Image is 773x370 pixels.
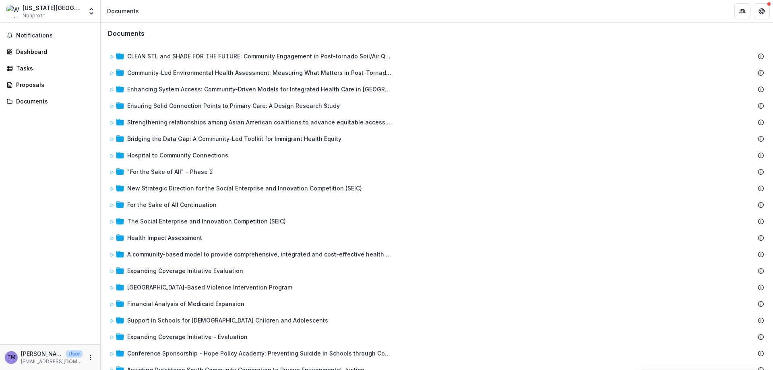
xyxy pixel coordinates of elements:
button: More [86,353,95,362]
div: Support in Schools for [DEMOGRAPHIC_DATA] Children and Adolescents [106,313,767,328]
div: Strengthening relationships among Asian American coalitions to advance equitable access to the he... [127,118,393,126]
img: Washington University [6,5,19,18]
span: Notifications [16,32,94,39]
div: Bridging the Data Gap: A Community-Led Toolkit for Immigrant Health Equity [127,134,341,143]
div: A community-based model to provide comprehensive, integrated and cost-effective health care for c... [106,247,767,262]
div: "For the Sake of All" - Phase 2 [106,164,767,179]
div: Hospital to Community Connections [106,148,767,163]
div: Ensuring Solid Connection Points to Primary Care: A Design Research Study [127,101,340,110]
div: Documents [107,7,139,15]
div: Expanding Coverage Initiative - Evaluation [106,329,767,344]
div: Expanding Coverage Initiative - Evaluation [127,333,248,341]
a: Tasks [3,62,97,75]
button: Get Help [754,3,770,19]
div: Ensuring Solid Connection Points to Primary Care: A Design Research Study [106,98,767,113]
button: Open entity switcher [86,3,97,19]
div: Tanya Madden [7,355,15,360]
div: Financial Analysis of Medicaid Expansion [127,300,244,308]
p: User [66,350,83,358]
div: The Social Enterprise and Innovation Competition (SEIC) [106,214,767,229]
div: Enhancing System Access: Community-Driven Models for Integrated Health Care in [GEOGRAPHIC_DATA][... [127,85,393,93]
div: Strengthening relationships among Asian American coalitions to advance equitable access to the he... [106,115,767,130]
div: Support in Schools for [DEMOGRAPHIC_DATA] Children and Adolescents [127,316,328,325]
div: CLEAN STL and SHADE FOR THE FUTURE: Community Engagement in Post-tornado Soil/Air Quality Testing [106,49,767,64]
div: Tasks [16,64,91,72]
div: Financial Analysis of Medicaid Expansion [106,296,767,311]
div: The Social Enterprise and Innovation Competition (SEIC) [127,217,286,225]
div: Bridging the Data Gap: A Community-Led Toolkit for Immigrant Health Equity [106,131,767,146]
div: For the Sake of All Continuation [127,201,217,209]
div: A community-based model to provide comprehensive, integrated and cost-effective health care for c... [127,250,393,258]
div: Documents [16,97,91,105]
div: Hospital to Community Connections [127,151,228,159]
div: Health Impact Assessment [106,230,767,245]
div: Health Impact Assessment [127,234,202,242]
span: Nonprofit [23,12,45,19]
a: Documents [3,95,97,108]
div: Community-Led Environmental Health Assessment: Measuring What Matters in Post-Tornado [GEOGRAPHIC... [106,65,767,80]
div: New Strategic Direction for the Social Enterprise and Innovation Competition (SEIC) [106,181,767,196]
div: [US_STATE][GEOGRAPHIC_DATA] [23,4,83,12]
div: [GEOGRAPHIC_DATA]-Based Violence Intervention Program [127,283,292,291]
div: Community-Led Environmental Health Assessment: Measuring What Matters in Post-Tornado [GEOGRAPHIC... [127,68,393,77]
div: Proposals [16,81,91,89]
p: [PERSON_NAME] [21,349,63,358]
div: Conference Sponsorship - Hope Policy Academy: Preventing Suicide in Schools through Comprehensive... [127,349,393,358]
div: Dashboard [16,48,91,56]
button: Partners [734,3,750,19]
div: "For the Sake of All" - Phase 2 [127,167,213,176]
div: New Strategic Direction for the Social Enterprise and Innovation Competition (SEIC) [127,184,362,192]
h3: Documents [108,30,145,37]
div: CLEAN STL and SHADE FOR THE FUTURE: Community Engagement in Post-tornado Soil/Air Quality Testing [127,52,393,60]
nav: breadcrumb [104,5,142,17]
div: Expanding Coverage Initiative Evaluation [106,263,767,278]
a: Proposals [3,78,97,91]
div: Conference Sponsorship - Hope Policy Academy: Preventing Suicide in Schools through Comprehensive... [106,346,767,361]
p: [EMAIL_ADDRESS][DOMAIN_NAME] [21,358,83,365]
div: Expanding Coverage Initiative Evaluation [127,267,243,275]
a: Dashboard [3,45,97,58]
button: Notifications [3,29,97,42]
div: [GEOGRAPHIC_DATA]-Based Violence Intervention Program [106,280,767,295]
div: Enhancing System Access: Community-Driven Models for Integrated Health Care in [GEOGRAPHIC_DATA][... [106,82,767,97]
div: For the Sake of All Continuation [106,197,767,212]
